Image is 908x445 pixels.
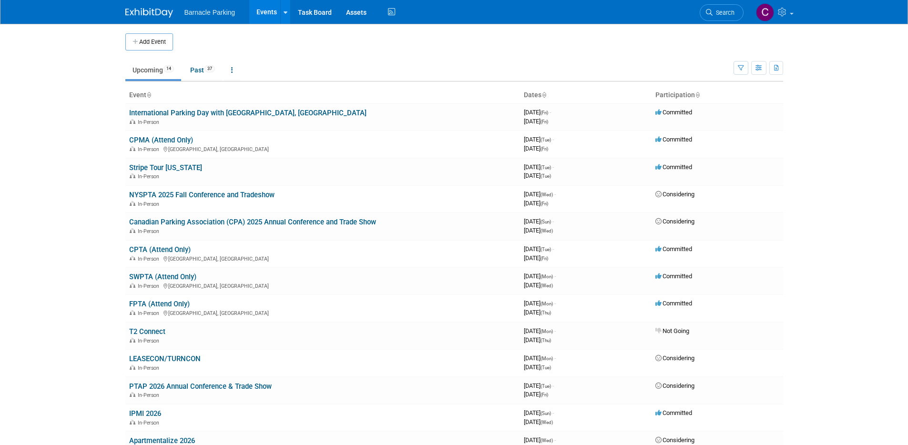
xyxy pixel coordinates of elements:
a: Past37 [183,61,222,79]
div: [GEOGRAPHIC_DATA], [GEOGRAPHIC_DATA] [129,145,516,152]
span: In-Person [138,310,162,316]
span: Considering [655,191,694,198]
span: In-Person [138,201,162,207]
span: (Tue) [541,173,551,179]
th: Event [125,87,520,103]
span: [DATE] [524,227,553,234]
th: Participation [652,87,783,103]
span: 37 [204,65,215,72]
span: (Fri) [541,119,548,124]
button: Add Event [125,33,173,51]
span: Considering [655,354,694,362]
img: In-Person Event [130,365,135,370]
span: Committed [655,273,692,280]
a: PTAP 2026 Annual Conference & Trade Show [129,382,272,391]
span: [DATE] [524,382,554,389]
a: Stripe Tour [US_STATE] [129,163,202,172]
span: - [554,273,556,280]
span: [DATE] [524,409,554,416]
span: - [554,354,556,362]
span: [DATE] [524,336,551,344]
a: Sort by Start Date [541,91,546,99]
span: - [554,327,556,334]
span: [DATE] [524,273,556,280]
a: IPMI 2026 [129,409,161,418]
span: (Sun) [541,411,551,416]
span: [DATE] [524,282,553,289]
div: [GEOGRAPHIC_DATA], [GEOGRAPHIC_DATA] [129,282,516,289]
span: Considering [655,436,694,444]
th: Dates [520,87,652,103]
span: (Wed) [541,228,553,233]
span: - [552,409,554,416]
a: SWPTA (Attend Only) [129,273,196,281]
span: - [552,245,554,253]
span: (Fri) [541,201,548,206]
a: International Parking Day with [GEOGRAPHIC_DATA], [GEOGRAPHIC_DATA] [129,109,367,117]
a: CPMA (Attend Only) [129,136,193,144]
a: Sort by Event Name [146,91,151,99]
img: In-Person Event [130,256,135,261]
a: Canadian Parking Association (CPA) 2025 Annual Conference and Trade Show [129,218,376,226]
span: Committed [655,409,692,416]
span: - [554,436,556,444]
span: - [552,218,554,225]
img: Courtney Daniel [756,3,774,21]
span: - [552,136,554,143]
span: In-Person [138,392,162,398]
span: (Wed) [541,438,553,443]
img: ExhibitDay [125,8,173,18]
span: [DATE] [524,136,554,143]
span: [DATE] [524,309,551,316]
span: - [552,382,554,389]
a: T2 Connect [129,327,165,336]
span: (Wed) [541,420,553,425]
span: Not Going [655,327,689,334]
span: - [554,300,556,307]
span: (Tue) [541,165,551,170]
span: [DATE] [524,163,554,171]
span: Search [713,9,735,16]
img: In-Person Event [130,119,135,124]
div: [GEOGRAPHIC_DATA], [GEOGRAPHIC_DATA] [129,254,516,262]
span: (Mon) [541,356,553,361]
span: Committed [655,300,692,307]
span: In-Person [138,228,162,234]
img: In-Person Event [130,420,135,425]
span: In-Person [138,420,162,426]
img: In-Person Event [130,310,135,315]
span: [DATE] [524,391,548,398]
span: Committed [655,245,692,253]
span: In-Person [138,119,162,125]
span: (Wed) [541,192,553,197]
span: [DATE] [524,254,548,262]
div: [GEOGRAPHIC_DATA], [GEOGRAPHIC_DATA] [129,309,516,316]
a: NYSPTA 2025 Fall Conference and Tradeshow [129,191,275,199]
span: (Tue) [541,137,551,142]
span: (Fri) [541,110,548,115]
span: In-Person [138,365,162,371]
span: (Mon) [541,329,553,334]
span: [DATE] [524,418,553,425]
span: In-Person [138,173,162,180]
span: Barnacle Parking [184,9,235,16]
span: [DATE] [524,364,551,371]
span: Considering [655,218,694,225]
span: (Fri) [541,146,548,152]
img: In-Person Event [130,201,135,206]
span: [DATE] [524,172,551,179]
span: [DATE] [524,118,548,125]
span: [DATE] [524,354,556,362]
span: Committed [655,136,692,143]
span: [DATE] [524,109,551,116]
span: [DATE] [524,191,556,198]
span: - [550,109,551,116]
span: (Thu) [541,338,551,343]
span: [DATE] [524,327,556,334]
span: [DATE] [524,145,548,152]
a: Search [700,4,744,21]
span: Considering [655,382,694,389]
span: (Tue) [541,247,551,252]
a: FPTA (Attend Only) [129,300,190,308]
span: Committed [655,109,692,116]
